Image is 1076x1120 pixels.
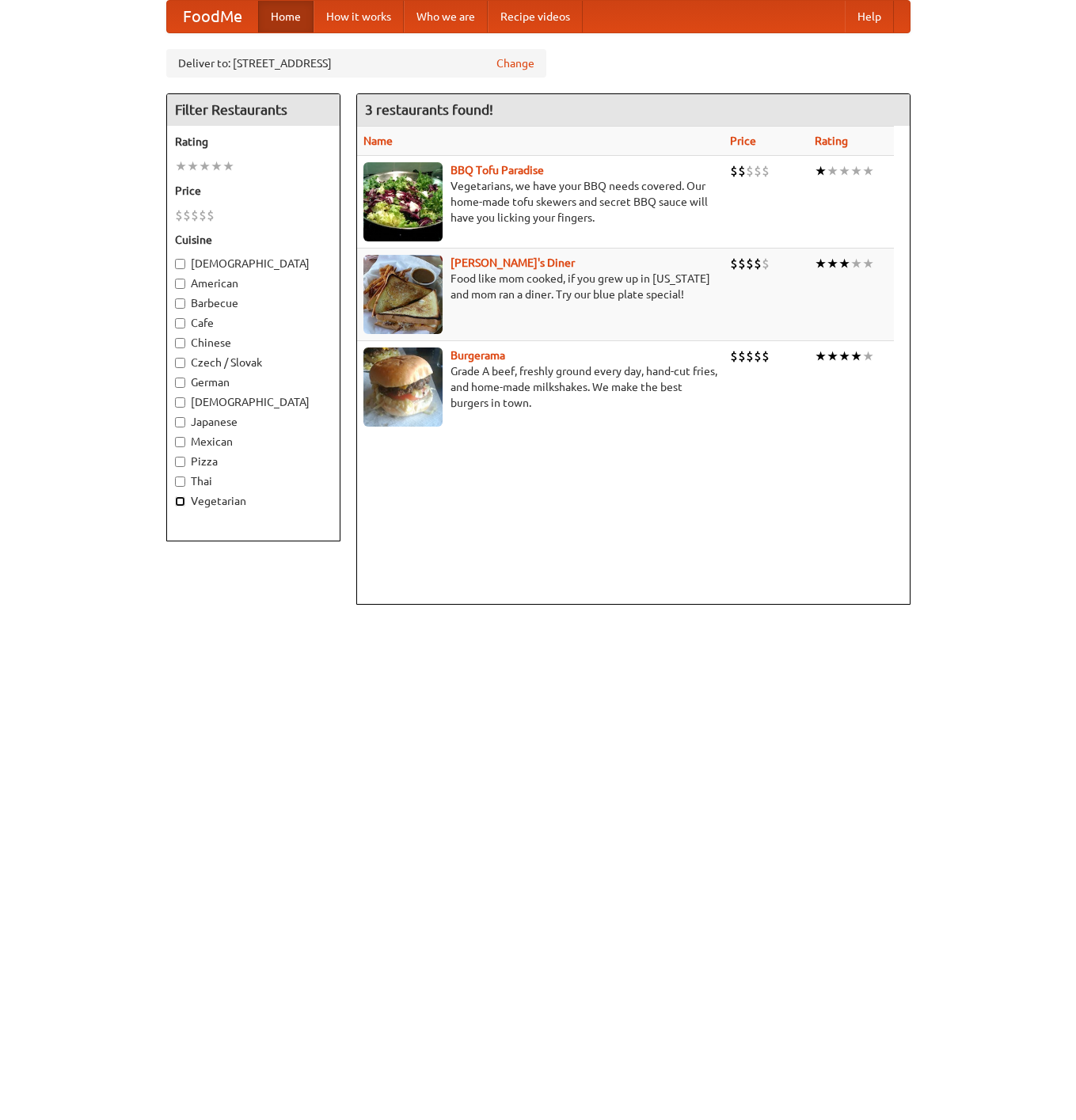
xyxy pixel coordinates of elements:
h5: Cuisine [175,232,332,248]
li: ★ [222,158,234,175]
h5: Rating [175,134,332,150]
label: Chinese [175,335,332,351]
li: ★ [850,162,862,180]
li: ★ [187,158,199,175]
p: Food like mom cooked, if you grew up in [US_STATE] and mom ran a diner. Try our blue plate special! [363,271,717,302]
li: $ [199,207,207,224]
input: Thai [175,476,185,487]
li: ★ [815,162,827,180]
p: Vegetarians, we have your BBQ needs covered. Our home-made tofu skewers and secret BBQ sauce will... [363,178,717,226]
li: $ [746,162,754,180]
input: [DEMOGRAPHIC_DATA] [175,397,185,408]
li: $ [175,207,183,224]
input: American [175,279,185,289]
input: Chinese [175,338,185,348]
input: Barbecue [175,298,185,309]
label: American [175,275,332,291]
a: [PERSON_NAME]'s Diner [451,256,575,269]
a: Recipe videos [488,1,583,32]
li: $ [191,207,199,224]
li: $ [207,207,215,224]
li: ★ [175,158,187,175]
li: $ [762,255,770,272]
a: Help [845,1,894,32]
li: ★ [862,162,874,180]
a: Who we are [404,1,488,32]
input: German [175,378,185,388]
li: $ [730,255,738,272]
a: Rating [815,135,848,147]
a: Name [363,135,393,147]
img: tofuparadise.jpg [363,162,443,241]
li: $ [746,255,754,272]
li: ★ [850,255,862,272]
li: ★ [815,347,827,365]
li: $ [730,347,738,365]
p: Grade A beef, freshly ground every day, hand-cut fries, and home-made milkshakes. We make the bes... [363,363,717,411]
li: $ [754,255,762,272]
li: ★ [827,162,838,180]
li: ★ [827,255,838,272]
li: $ [730,162,738,180]
li: ★ [862,347,874,365]
label: [DEMOGRAPHIC_DATA] [175,256,332,271]
label: Thai [175,473,332,489]
input: Japanese [175,417,185,427]
a: Price [730,135,756,147]
li: $ [738,162,746,180]
a: Home [258,1,314,32]
li: $ [754,162,762,180]
a: FoodMe [167,1,258,32]
label: Mexican [175,434,332,450]
li: ★ [199,158,211,175]
li: ★ [850,347,862,365]
li: $ [738,347,746,365]
li: ★ [211,158,222,175]
img: sallys.jpg [363,255,443,334]
a: How it works [314,1,404,32]
input: Vegetarian [175,496,185,507]
h4: Filter Restaurants [167,94,340,126]
label: Barbecue [175,295,332,311]
li: $ [746,347,754,365]
h5: Price [175,183,332,199]
li: ★ [827,347,838,365]
a: Burgerama [451,349,505,362]
li: ★ [838,347,850,365]
label: Czech / Slovak [175,355,332,370]
a: BBQ Tofu Paradise [451,164,544,177]
label: Vegetarian [175,493,332,509]
div: Deliver to: [STREET_ADDRESS] [166,49,546,78]
li: ★ [862,255,874,272]
label: Cafe [175,315,332,331]
li: $ [738,255,746,272]
input: Cafe [175,318,185,328]
li: ★ [838,255,850,272]
li: ★ [815,255,827,272]
li: $ [754,347,762,365]
input: Czech / Slovak [175,358,185,368]
label: [DEMOGRAPHIC_DATA] [175,394,332,410]
label: German [175,374,332,390]
input: Mexican [175,437,185,447]
li: ★ [838,162,850,180]
input: Pizza [175,457,185,467]
input: [DEMOGRAPHIC_DATA] [175,259,185,269]
img: burgerama.jpg [363,347,443,427]
li: $ [762,347,770,365]
a: Change [496,55,534,71]
label: Pizza [175,454,332,469]
li: $ [762,162,770,180]
li: $ [183,207,191,224]
label: Japanese [175,414,332,430]
ng-pluralize: 3 restaurants found! [365,102,493,117]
